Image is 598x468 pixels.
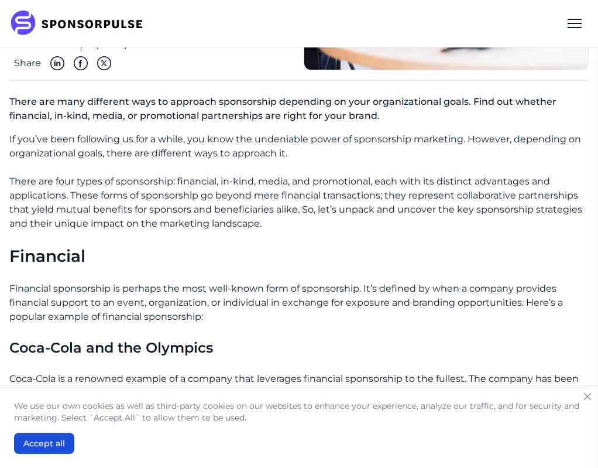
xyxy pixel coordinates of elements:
div: Menu [561,9,589,37]
p: There are many different ways to approach sponsorship depending on your organizational goals. Fin... [9,90,589,132]
p: We use our own cookies as well as third-party cookies on our websites to enhance your experience,... [14,400,584,423]
button: Close [579,388,596,405]
img: Facebook [74,56,88,70]
button: Accept all [14,433,74,454]
p: Coca-Cola is a renowned example of a company that leverages financial sponsorship to the fullest.... [9,372,589,442]
iframe: Chat Widget [539,412,598,468]
img: Linkedin [50,56,64,70]
div: Chat-Widget [539,412,598,468]
p: Financial sponsorship is perhaps the most well-known form of sponsorship. It’s defined by when a ... [9,282,589,324]
h3: Coca-Cola and the Olympics [9,338,589,358]
h2: Financial [9,245,589,268]
img: Twitter [97,56,111,70]
p: If you’ve been following us for a while, you know the undeniable power of sponsorship marketing. ... [9,132,589,160]
span: Share [14,56,41,70]
p: There are four types of sponsorship: financial, in-kind, media, and promotional, each with its di... [9,175,589,231]
img: SponsorPulse [9,11,152,36]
